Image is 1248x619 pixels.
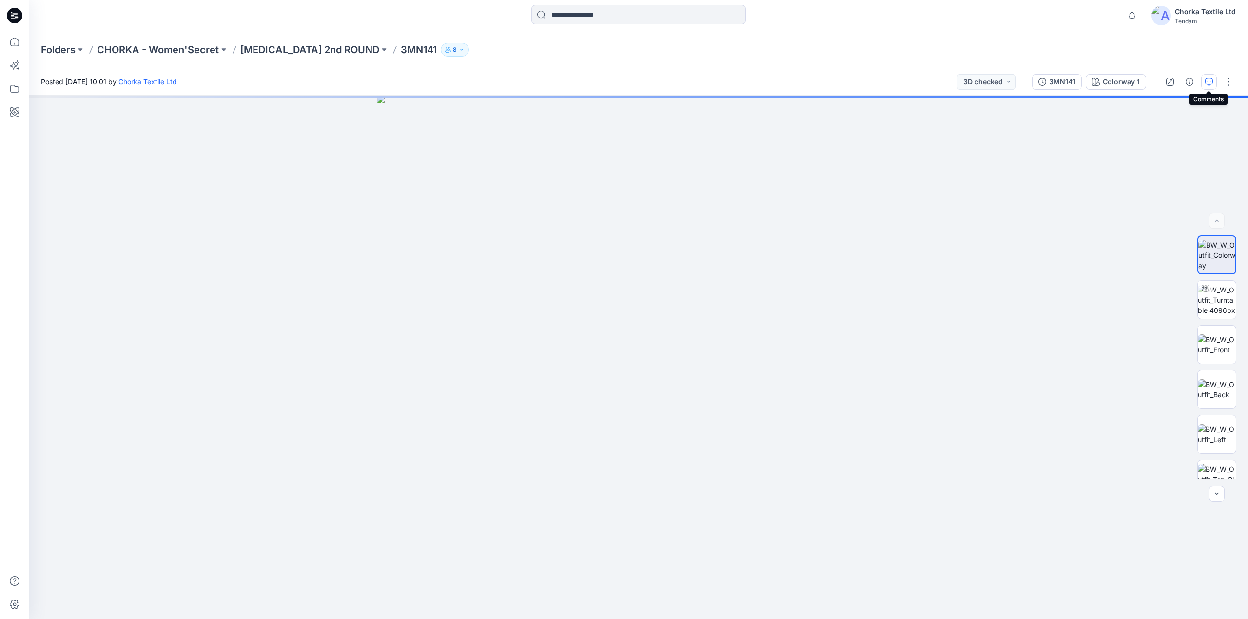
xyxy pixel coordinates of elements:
img: BW_W_Outfit_Front [1198,334,1236,355]
div: Tendam [1175,18,1236,25]
div: Colorway 1 [1103,77,1140,87]
a: Chorka Textile Ltd [118,77,177,86]
img: BW_W_Outfit_Top_CloseUp [1198,464,1236,495]
p: 8 [453,44,457,55]
button: Colorway 1 [1086,74,1146,90]
img: BW_W_Outfit_Back [1198,379,1236,400]
span: Posted [DATE] 10:01 by [41,77,177,87]
img: BW_W_Outfit_Turntable 4096px [1198,285,1236,315]
a: CHORKA - Women'Secret [97,43,219,57]
img: BW_W_Outfit_Left [1198,424,1236,445]
img: BW_W_Outfit_Colorway [1198,240,1235,271]
a: Folders [41,43,76,57]
div: 3MN141 [1049,77,1075,87]
button: 8 [441,43,469,57]
img: avatar [1151,6,1171,25]
p: 3MN141 [401,43,437,57]
button: Details [1182,74,1197,90]
a: [MEDICAL_DATA] 2nd ROUND [240,43,379,57]
div: Chorka Textile Ltd [1175,6,1236,18]
button: 3MN141 [1032,74,1082,90]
